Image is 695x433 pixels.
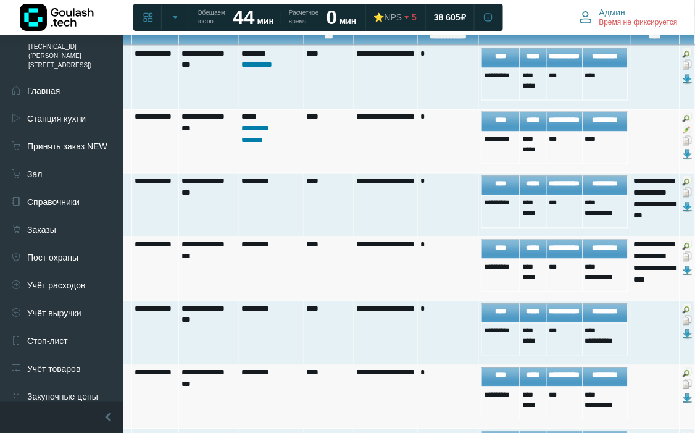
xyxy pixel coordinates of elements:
span: Расчетное время [289,9,318,26]
button: Админ Время не фиксируется [572,4,685,30]
strong: 0 [327,6,338,28]
span: 38 605 [434,12,460,23]
span: ₽ [460,12,466,23]
a: Обещаем гостю 44 мин Расчетное время 0 мин [190,6,364,28]
span: мин [257,16,274,26]
span: Обещаем гостю [198,9,225,26]
strong: 44 [233,6,255,28]
div: ⭐ [374,12,402,23]
img: Логотип компании Goulash.tech [20,4,94,31]
span: Время не фиксируется [599,18,678,28]
span: Админ [599,7,626,18]
a: 38 605 ₽ [427,6,473,28]
a: ⭐NPS 5 [367,6,425,28]
span: NPS [385,12,402,22]
span: мин [339,16,356,26]
span: 5 [412,12,417,23]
